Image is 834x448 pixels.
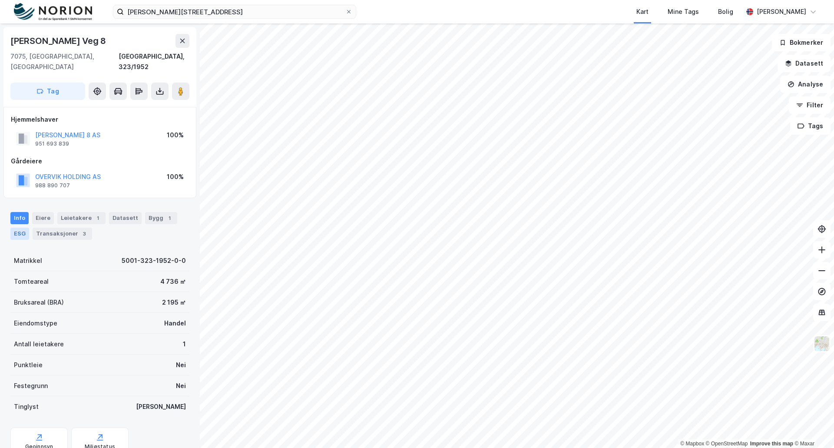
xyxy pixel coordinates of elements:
[772,34,831,51] button: Bokmerker
[33,228,92,240] div: Transaksjoner
[14,402,39,412] div: Tinglyst
[680,441,704,447] a: Mapbox
[162,297,186,308] div: 2 195 ㎡
[10,51,119,72] div: 7075, [GEOGRAPHIC_DATA], [GEOGRAPHIC_DATA]
[10,212,29,224] div: Info
[145,212,177,224] div: Bygg
[10,228,29,240] div: ESG
[14,318,57,329] div: Eiendomstype
[80,229,89,238] div: 3
[14,276,49,287] div: Tomteareal
[176,360,186,370] div: Nei
[109,212,142,224] div: Datasett
[35,140,69,147] div: 951 693 839
[10,34,108,48] div: [PERSON_NAME] Veg 8
[167,172,184,182] div: 100%
[14,3,92,21] img: norion-logo.80e7a08dc31c2e691866.png
[706,441,748,447] a: OpenStreetMap
[183,339,186,349] div: 1
[165,214,174,222] div: 1
[57,212,106,224] div: Leietakere
[778,55,831,72] button: Datasett
[668,7,699,17] div: Mine Tags
[136,402,186,412] div: [PERSON_NAME]
[14,381,48,391] div: Festegrunn
[164,318,186,329] div: Handel
[789,96,831,114] button: Filter
[93,214,102,222] div: 1
[14,297,64,308] div: Bruksareal (BRA)
[11,114,189,125] div: Hjemmelshaver
[750,441,793,447] a: Improve this map
[160,276,186,287] div: 4 736 ㎡
[791,406,834,448] iframe: Chat Widget
[790,117,831,135] button: Tags
[11,156,189,166] div: Gårdeiere
[757,7,806,17] div: [PERSON_NAME]
[35,182,70,189] div: 988 890 707
[636,7,649,17] div: Kart
[176,381,186,391] div: Nei
[167,130,184,140] div: 100%
[14,256,42,266] div: Matrikkel
[122,256,186,266] div: 5001-323-1952-0-0
[718,7,733,17] div: Bolig
[814,335,830,352] img: Z
[14,360,43,370] div: Punktleie
[124,5,345,18] input: Søk på adresse, matrikkel, gårdeiere, leietakere eller personer
[14,339,64,349] div: Antall leietakere
[119,51,189,72] div: [GEOGRAPHIC_DATA], 323/1952
[32,212,54,224] div: Eiere
[10,83,85,100] button: Tag
[780,76,831,93] button: Analyse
